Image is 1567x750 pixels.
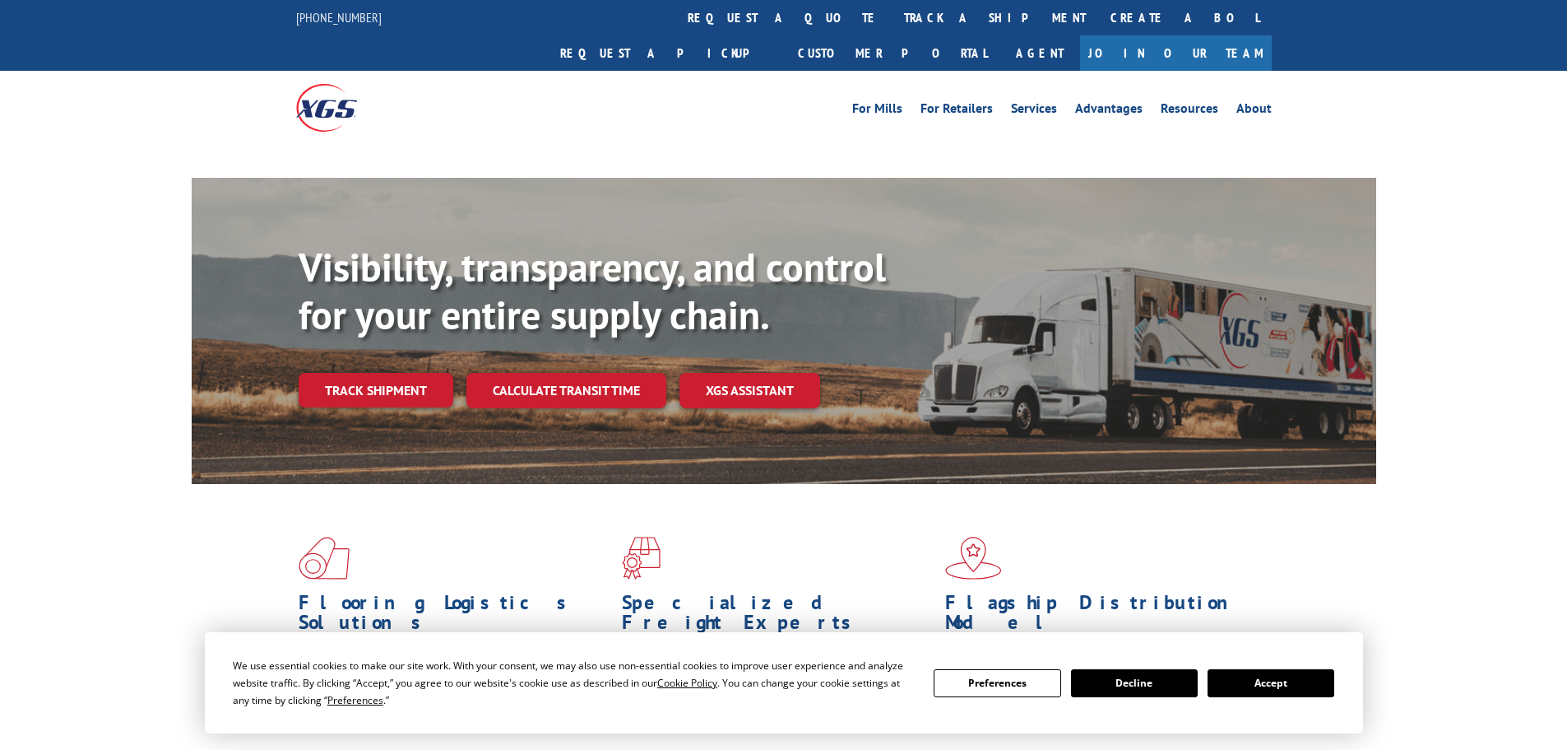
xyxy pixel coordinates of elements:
[622,593,933,641] h1: Specialized Freight Experts
[622,537,661,580] img: xgs-icon-focused-on-flooring-red
[466,373,666,408] a: Calculate transit time
[1011,102,1057,120] a: Services
[1075,102,1143,120] a: Advantages
[852,102,902,120] a: For Mills
[1236,102,1272,120] a: About
[920,102,993,120] a: For Retailers
[679,373,820,408] a: XGS ASSISTANT
[945,537,1002,580] img: xgs-icon-flagship-distribution-model-red
[205,632,1363,734] div: Cookie Consent Prompt
[1161,102,1218,120] a: Resources
[296,9,382,26] a: [PHONE_NUMBER]
[299,241,886,340] b: Visibility, transparency, and control for your entire supply chain.
[945,593,1256,641] h1: Flagship Distribution Model
[299,537,350,580] img: xgs-icon-total-supply-chain-intelligence-red
[1208,669,1334,697] button: Accept
[233,657,914,709] div: We use essential cookies to make our site work. With your consent, we may also use non-essential ...
[1080,35,1272,71] a: Join Our Team
[934,669,1060,697] button: Preferences
[299,373,453,408] a: Track shipment
[786,35,999,71] a: Customer Portal
[548,35,786,71] a: Request a pickup
[999,35,1080,71] a: Agent
[299,593,610,641] h1: Flooring Logistics Solutions
[1071,669,1198,697] button: Decline
[657,676,717,690] span: Cookie Policy
[327,693,383,707] span: Preferences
